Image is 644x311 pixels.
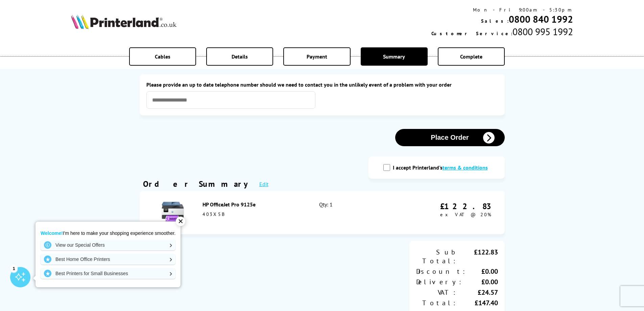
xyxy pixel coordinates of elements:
a: 0800 840 1992 [509,13,573,25]
a: Edit [259,181,268,187]
a: Best Printers for Small Businesses [41,268,175,279]
div: 1 [10,265,18,272]
div: Order Summary [143,179,253,189]
span: 0800 995 1992 [512,25,573,38]
label: I accept Printerland's [393,164,491,171]
div: 403X5B [202,211,305,217]
div: £122.83 [440,201,495,212]
a: View our Special Offers [41,240,175,250]
span: Summary [383,53,405,60]
span: Sales: [481,18,509,24]
div: £24.57 [457,288,498,297]
img: HP OfficeJet Pro 9125e [161,200,185,224]
span: Cables [155,53,170,60]
label: Please provide an up to date telephone number should we need to contact you in the unlikely event... [146,81,498,88]
p: I'm here to make your shopping experience smoother. [41,230,175,236]
div: £0.00 [467,267,498,276]
strong: Welcome! [41,230,63,236]
a: Best Home Office Printers [41,254,175,265]
div: ✕ [176,217,185,226]
img: Printerland Logo [71,14,176,29]
div: Total: [416,298,457,307]
div: HP OfficeJet Pro 9125e [202,201,305,208]
span: ex VAT @ 20% [440,212,491,218]
div: £122.83 [457,248,498,265]
span: Payment [307,53,327,60]
div: Discount: [416,267,467,276]
span: Details [232,53,248,60]
div: VAT: [416,288,457,297]
div: Delivery: [416,277,463,286]
div: £0.00 [463,277,498,286]
span: Complete [460,53,482,60]
div: Sub Total: [416,248,457,265]
button: Place Order [395,129,505,146]
a: modal_tc [443,164,488,171]
div: Mon - Fri 9:00am - 5:30pm [431,7,573,13]
div: Qty: 1 [319,201,389,224]
span: Customer Service: [431,30,512,37]
div: £147.40 [457,298,498,307]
